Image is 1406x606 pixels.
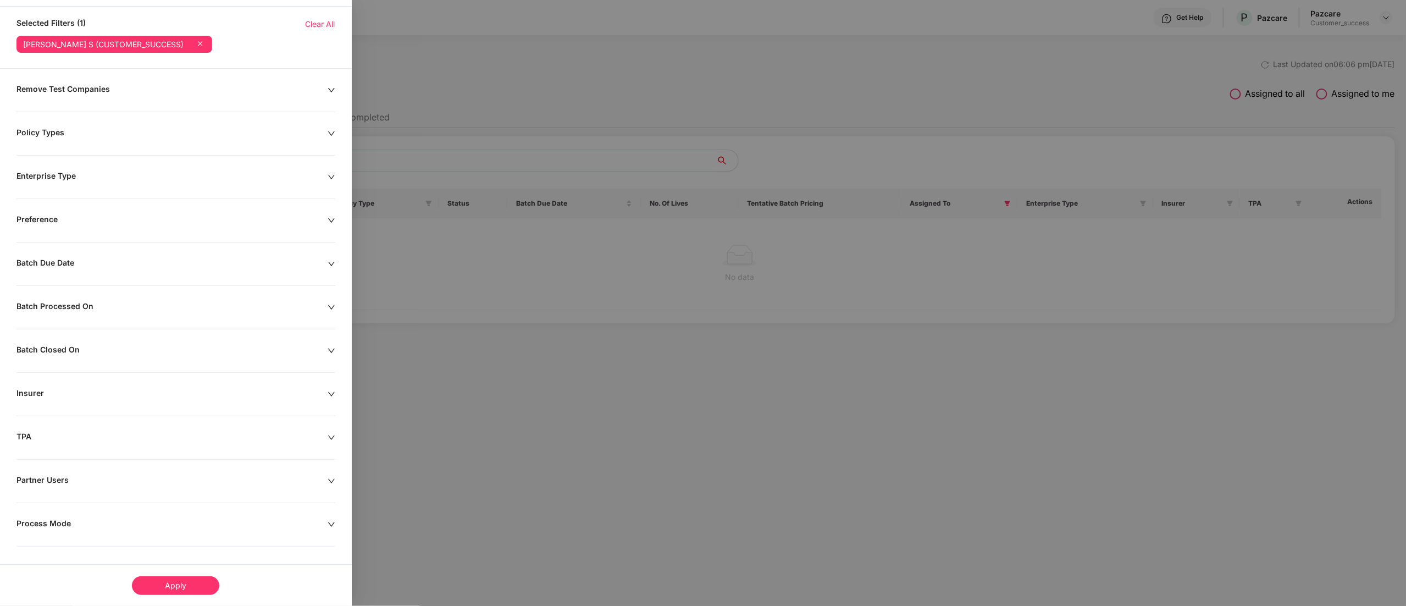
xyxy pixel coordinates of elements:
span: down [328,86,335,94]
span: down [328,347,335,355]
span: Selected Filters (1) [16,18,86,30]
div: Batch Due Date [16,258,328,270]
div: Remove Test Companies [16,84,328,96]
div: Partner Users [16,475,328,487]
div: Batch Closed On [16,345,328,357]
div: TPA [16,432,328,444]
div: [PERSON_NAME] S (CUSTOMER_SUCCESS) [23,40,184,49]
span: down [328,477,335,485]
span: down [328,173,335,181]
div: Batch Processed On [16,301,328,313]
span: down [328,390,335,398]
div: Insurer [16,388,328,400]
div: Policy Types [16,128,328,140]
div: Preference [16,214,328,227]
span: down [328,521,335,528]
span: down [328,217,335,224]
span: down [328,434,335,442]
span: down [328,130,335,137]
span: down [328,260,335,268]
div: Process Mode [16,519,328,531]
span: Clear All [306,18,335,30]
div: Apply [132,576,219,595]
span: down [328,304,335,311]
div: Enterprise Type [16,171,328,183]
